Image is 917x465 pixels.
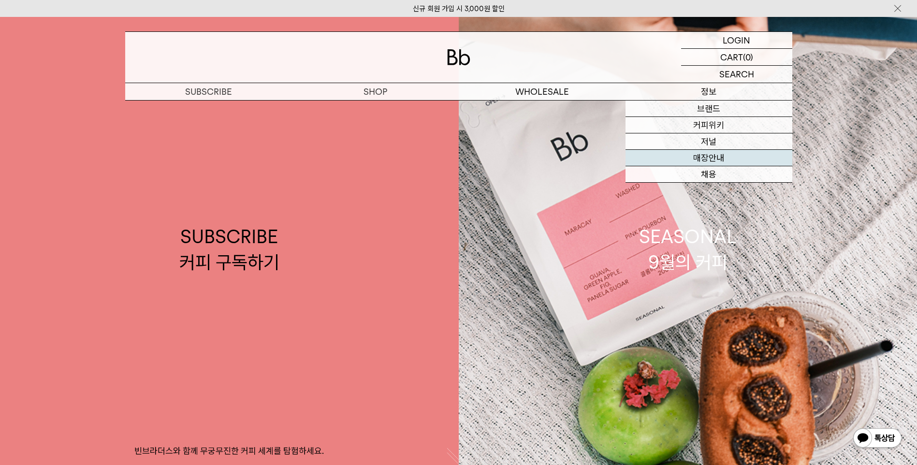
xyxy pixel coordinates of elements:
[626,117,792,133] a: 커피위키
[639,224,737,275] div: SEASONAL 9월의 커피
[292,83,459,100] a: SHOP
[720,49,743,65] p: CART
[626,133,792,150] a: 저널
[447,49,470,65] img: 로고
[413,4,505,13] a: 신규 회원 가입 시 3,000원 할인
[743,49,753,65] p: (0)
[626,101,792,117] a: 브랜드
[852,427,902,450] img: 카카오톡 채널 1:1 채팅 버튼
[626,166,792,183] a: 채용
[681,49,792,66] a: CART (0)
[723,32,750,48] p: LOGIN
[179,224,279,275] div: SUBSCRIBE 커피 구독하기
[681,32,792,49] a: LOGIN
[719,66,754,83] p: SEARCH
[626,150,792,166] a: 매장안내
[459,83,626,100] p: WHOLESALE
[125,83,292,100] a: SUBSCRIBE
[626,83,792,100] p: 정보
